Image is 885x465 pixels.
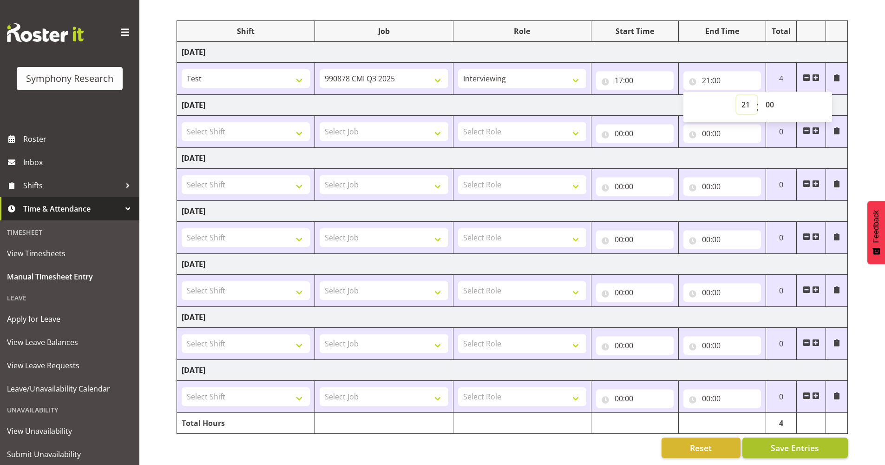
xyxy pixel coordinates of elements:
[2,377,137,400] a: Leave/Unavailability Calendar
[690,442,712,454] span: Reset
[756,95,759,119] span: :
[2,265,137,288] a: Manual Timesheet Entry
[596,336,674,355] input: Click to select...
[766,169,797,201] td: 0
[2,307,137,331] a: Apply for Leave
[683,389,761,408] input: Click to select...
[2,354,137,377] a: View Leave Requests
[2,331,137,354] a: View Leave Balances
[766,381,797,413] td: 0
[23,155,135,169] span: Inbox
[766,63,797,95] td: 4
[7,312,132,326] span: Apply for Leave
[23,132,135,146] span: Roster
[596,283,674,302] input: Click to select...
[683,177,761,196] input: Click to select...
[596,124,674,143] input: Click to select...
[23,202,121,216] span: Time & Attendance
[742,438,848,458] button: Save Entries
[771,26,792,37] div: Total
[766,275,797,307] td: 0
[596,177,674,196] input: Click to select...
[766,328,797,360] td: 0
[662,438,741,458] button: Reset
[177,148,848,169] td: [DATE]
[596,389,674,408] input: Click to select...
[2,242,137,265] a: View Timesheets
[766,116,797,148] td: 0
[683,283,761,302] input: Click to select...
[177,42,848,63] td: [DATE]
[7,270,132,284] span: Manual Timesheet Entry
[2,288,137,307] div: Leave
[683,336,761,355] input: Click to select...
[177,201,848,222] td: [DATE]
[182,26,310,37] div: Shift
[766,222,797,254] td: 0
[7,424,132,438] span: View Unavailability
[7,246,132,260] span: View Timesheets
[177,360,848,381] td: [DATE]
[867,201,885,264] button: Feedback - Show survey
[7,447,132,461] span: Submit Unavailability
[7,382,132,396] span: Leave/Unavailability Calendar
[771,442,819,454] span: Save Entries
[177,307,848,328] td: [DATE]
[7,359,132,372] span: View Leave Requests
[2,419,137,443] a: View Unavailability
[2,400,137,419] div: Unavailability
[872,210,880,243] span: Feedback
[2,223,137,242] div: Timesheet
[7,23,84,42] img: Rosterit website logo
[766,413,797,434] td: 4
[683,26,761,37] div: End Time
[596,71,674,90] input: Click to select...
[177,254,848,275] td: [DATE]
[23,179,121,193] span: Shifts
[320,26,448,37] div: Job
[596,230,674,249] input: Click to select...
[7,335,132,349] span: View Leave Balances
[683,230,761,249] input: Click to select...
[683,124,761,143] input: Click to select...
[177,413,315,434] td: Total Hours
[458,26,586,37] div: Role
[177,95,848,116] td: [DATE]
[596,26,674,37] div: Start Time
[683,71,761,90] input: Click to select...
[26,72,113,86] div: Symphony Research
